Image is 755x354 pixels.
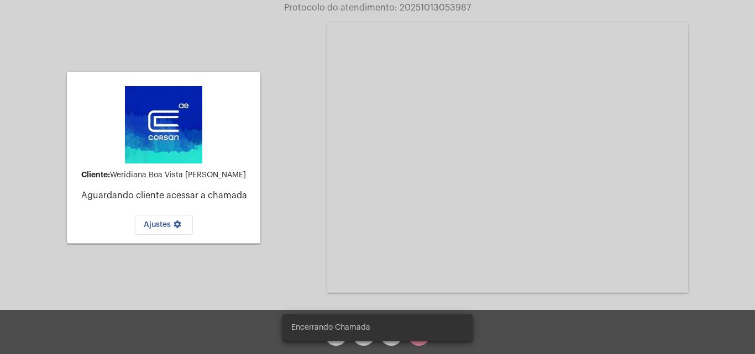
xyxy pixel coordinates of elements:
[81,191,251,200] p: Aguardando cliente acessar a chamada
[81,171,251,179] div: Weridiana Boa Vista [PERSON_NAME]
[284,3,471,12] span: Protocolo do atendimento: 20251013053987
[291,322,370,333] span: Encerrando Chamada
[135,215,193,235] button: Ajustes
[125,86,202,163] img: d4669ae0-8c07-2337-4f67-34b0df7f5ae4.jpeg
[144,221,184,229] span: Ajustes
[171,220,184,233] mat-icon: settings
[81,171,110,178] strong: Cliente:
